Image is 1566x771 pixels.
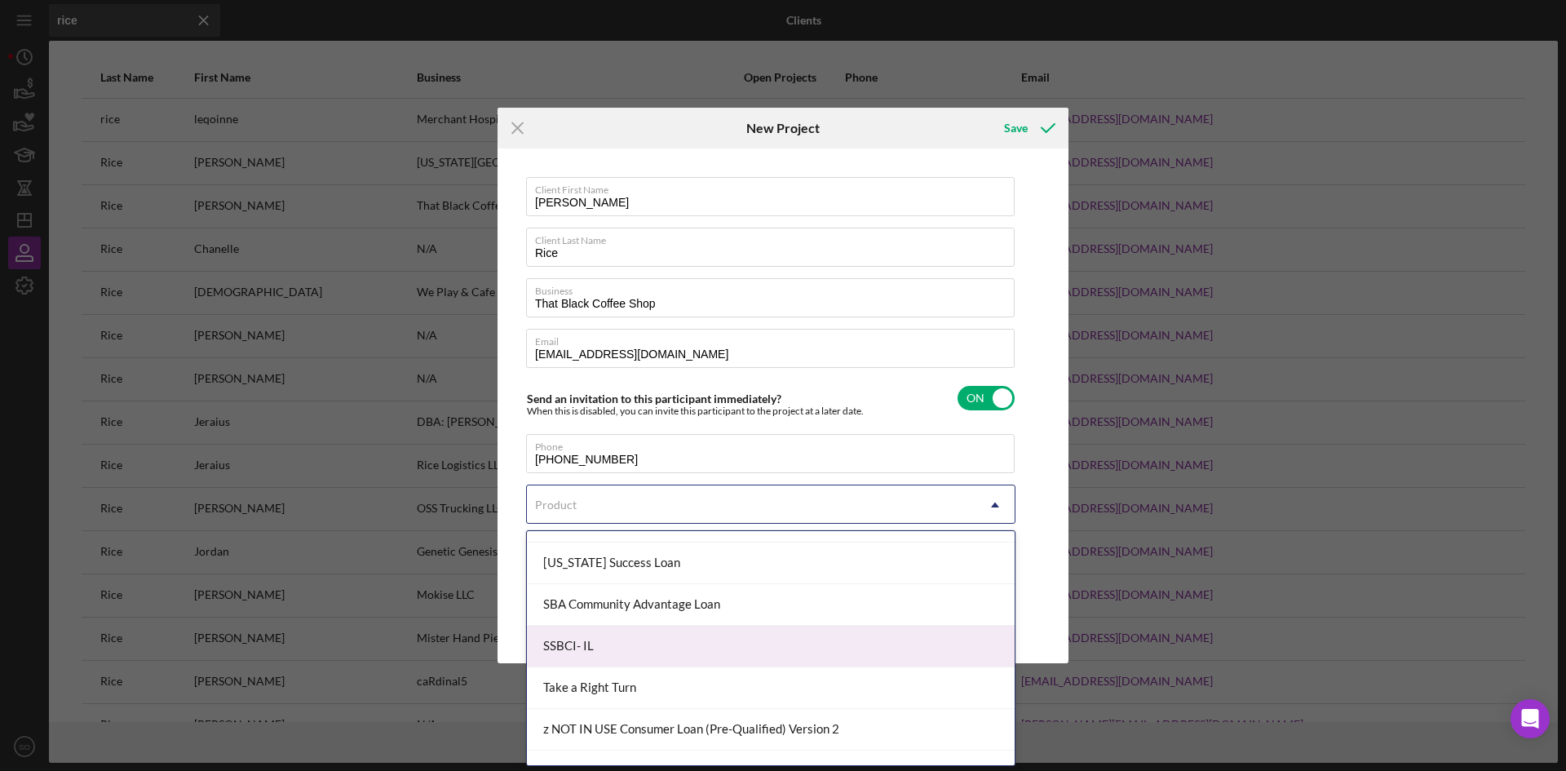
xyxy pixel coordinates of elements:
[535,178,1015,196] label: Client First Name
[988,112,1068,144] button: Save
[527,709,1015,751] div: z NOT IN USE Consumer Loan (Pre-Qualified) Version 2
[535,330,1015,348] label: Email
[527,392,781,405] label: Send an invitation to this participant immediately?
[527,405,864,417] div: When this is disabled, you can invite this participant to the project at a later date.
[527,543,1015,584] div: [US_STATE] Success Loan
[535,435,1015,453] label: Phone
[535,228,1015,246] label: Client Last Name
[746,121,820,135] h6: New Project
[527,626,1015,667] div: SSBCI- IL
[535,498,577,512] div: Product
[1004,112,1028,144] div: Save
[527,667,1015,709] div: Take a Right Turn
[535,279,1015,297] label: Business
[1511,699,1550,738] div: Open Intercom Messenger
[527,584,1015,626] div: SBA Community Advantage Loan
